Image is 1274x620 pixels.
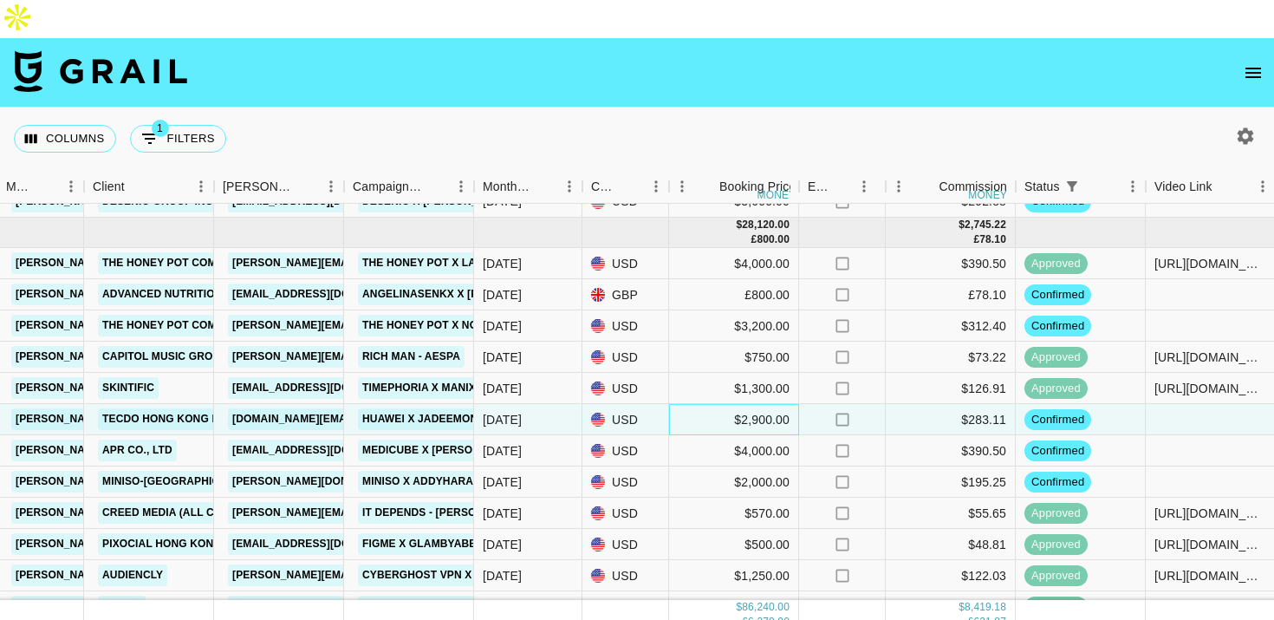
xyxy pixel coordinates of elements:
[1236,55,1271,90] button: open drawer
[11,284,294,305] a: [PERSON_NAME][EMAIL_ADDRESS][DOMAIN_NAME]
[582,279,669,310] div: GBP
[483,380,522,397] div: Sep '25
[93,170,125,204] div: Client
[228,284,422,305] a: [EMAIL_ADDRESS][DOMAIN_NAME]
[742,600,790,615] div: 86,240.00
[228,440,422,461] a: [EMAIL_ADDRESS][DOMAIN_NAME]
[358,284,702,305] a: Angelinasenkx x [PERSON_NAME] ACV Pineapple Gummies
[483,567,522,584] div: Sep '25
[1024,412,1091,428] span: confirmed
[6,170,34,204] div: Manager
[886,498,1016,529] div: $55.65
[886,173,912,199] button: Menu
[152,120,169,137] span: 1
[98,346,231,368] a: Capitol Music Group
[742,218,790,232] div: 28,120.00
[228,502,510,524] a: [PERSON_NAME][EMAIL_ADDRESS][DOMAIN_NAME]
[1024,599,1088,616] span: approved
[669,404,799,435] div: $2,900.00
[358,533,518,555] a: FigMe x Glambyabbyrose
[582,529,669,560] div: USD
[886,404,1016,435] div: $283.11
[1024,381,1088,397] span: approved
[483,170,532,204] div: Month Due
[757,190,796,200] div: money
[556,173,582,199] button: Menu
[98,471,261,493] a: Miniso-[GEOGRAPHIC_DATA]
[11,377,294,399] a: [PERSON_NAME][EMAIL_ADDRESS][DOMAIN_NAME]
[1154,380,1266,397] div: https://www.tiktok.com/@manixbby/video/7548144056048602390?_t=ZN-8zao7mfZTt4&_r=1
[483,411,522,428] div: Sep '25
[130,125,226,153] button: Show filters
[669,498,799,529] div: $570.00
[736,600,742,615] div: $
[1024,318,1091,335] span: confirmed
[886,529,1016,560] div: $48.81
[98,533,271,555] a: Pixocial Hong Kong Limited
[1060,174,1084,199] div: 1 active filter
[11,346,294,368] a: [PERSON_NAME][EMAIL_ADDRESS][DOMAIN_NAME]
[1024,506,1088,522] span: approved
[358,315,553,336] a: The Honey Pot x Notclarabell
[582,170,669,204] div: Currency
[84,170,214,204] div: Client
[1024,474,1091,491] span: confirmed
[959,218,965,232] div: $
[11,471,294,493] a: [PERSON_NAME][EMAIL_ADDRESS][DOMAIN_NAME]
[1154,567,1266,584] div: https://www.youtube.com/watch?si=iyPbBGR8HtQGH4U6&v=-BZlSKBsb5o&feature=youtu.be
[965,600,1006,615] div: 8,419.18
[1084,174,1108,199] button: Sort
[914,174,939,199] button: Sort
[736,218,742,232] div: $
[228,471,686,493] a: [PERSON_NAME][DOMAIN_NAME][EMAIL_ADDRESS][PERSON_NAME][DOMAIN_NAME]
[582,467,669,498] div: USD
[98,284,336,305] a: Advanced Nutrition by [PERSON_NAME]
[968,190,1007,200] div: money
[582,342,669,373] div: USD
[358,471,506,493] a: Miniso x addyharajuku
[228,377,422,399] a: [EMAIL_ADDRESS][DOMAIN_NAME]
[832,174,856,199] button: Sort
[424,174,448,199] button: Sort
[1024,568,1088,584] span: approved
[98,502,278,524] a: Creed Media (All Campaigns)
[483,536,522,553] div: Sep '25
[582,560,669,591] div: USD
[1024,349,1088,366] span: approved
[1024,170,1060,204] div: Status
[358,408,515,430] a: Huawei x jadeemoniquee
[11,440,294,461] a: [PERSON_NAME][EMAIL_ADDRESS][DOMAIN_NAME]
[886,467,1016,498] div: $195.25
[1016,170,1146,204] div: Status
[591,170,619,204] div: Currency
[669,373,799,404] div: $1,300.00
[34,174,58,199] button: Sort
[1120,173,1146,199] button: Menu
[643,173,669,199] button: Menu
[11,252,294,274] a: [PERSON_NAME][EMAIL_ADDRESS][DOMAIN_NAME]
[582,435,669,467] div: USD
[1154,255,1266,272] div: https://www.tiktok.com/@layloqasim/video/7549342873444044087
[669,529,799,560] div: $500.00
[358,440,647,461] a: Medicube x [PERSON_NAME].[PERSON_NAME].bell
[483,473,522,491] div: Sep '25
[14,125,116,153] button: Select columns
[228,346,510,368] a: [PERSON_NAME][EMAIL_ADDRESS][DOMAIN_NAME]
[669,173,695,199] button: Menu
[582,248,669,279] div: USD
[358,346,465,368] a: Rich man - Aespa
[318,173,344,199] button: Menu
[1060,174,1084,199] button: Show filters
[223,170,294,204] div: [PERSON_NAME]
[483,442,522,460] div: Sep '25
[886,435,1016,467] div: $390.50
[886,310,1016,342] div: $312.40
[228,252,510,274] a: [PERSON_NAME][EMAIL_ADDRESS][DOMAIN_NAME]
[11,565,294,586] a: [PERSON_NAME][EMAIL_ADDRESS][DOMAIN_NAME]
[669,467,799,498] div: $2,000.00
[851,173,877,199] button: Menu
[979,232,1006,247] div: 78.10
[358,502,529,524] a: It Depends - [PERSON_NAME]
[582,404,669,435] div: USD
[483,317,522,335] div: Sep '25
